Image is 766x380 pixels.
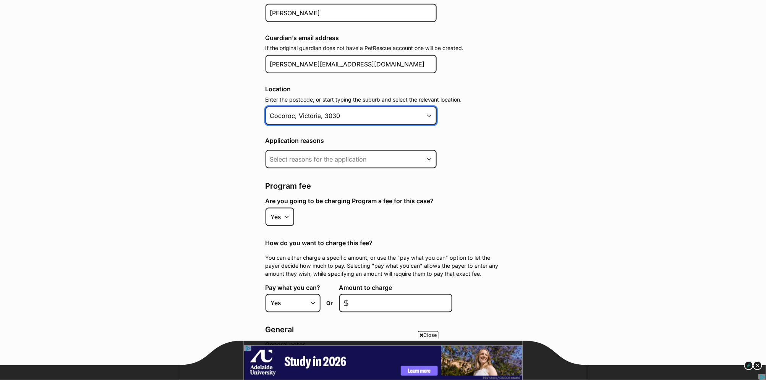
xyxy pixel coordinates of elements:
[266,325,294,335] span: General
[266,181,501,315] fieldset: Program fee
[266,197,501,204] label: Are you going to be charging Program a fee for this case?
[744,361,753,370] img: info_dark.svg
[266,238,501,247] p: How do you want to charge this fee?
[266,254,501,278] p: You can either charge a specific amount, or use the "pay what you can" option to let the payer de...
[266,44,501,52] p: If the original guardian does not have a PetRescue account one will be created.
[266,284,321,291] label: Pay what you can?
[266,181,311,191] span: Program fee
[266,34,501,41] label: Guardian’s email address
[266,150,437,168] input: Select reasons for the application
[266,137,501,144] label: Application reasons
[753,361,762,370] img: close_dark.svg
[327,299,333,331] p: Or
[339,284,452,291] label: Amount to charge
[418,331,439,339] span: Close
[266,96,501,103] p: Enter the postcode, or start typing the suburb and select the relevant location.
[266,86,501,92] label: Location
